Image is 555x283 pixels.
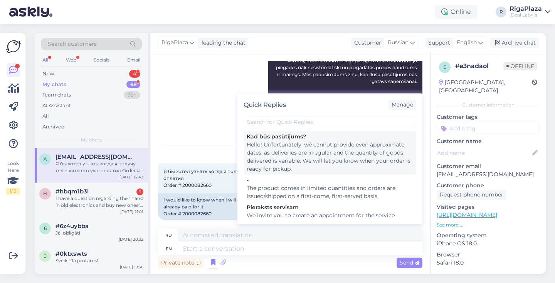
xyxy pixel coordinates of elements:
[124,91,140,99] div: 99+
[41,55,50,65] div: All
[437,231,540,240] p: Operating system
[44,156,47,162] span: a
[64,55,78,65] div: Web
[276,51,418,84] span: Labdien! Diemžēl, mēs nevaram sniegt pat aptuvenus datumus, jo piegādes nāk nesistemātiski un pie...
[55,250,87,257] span: #0ktxswts
[163,168,293,188] span: Я бы хотел узнать когда я получу телефон я его уже оплатил Order # 2000082660
[437,102,540,108] div: Customer information
[247,176,413,184] div: -
[81,137,102,143] span: My chats
[55,188,89,195] span: #hbqm1b3l
[6,39,21,54] img: Askly Logo
[126,55,142,65] div: Email
[437,149,531,157] input: Add name
[496,7,506,17] div: R
[351,39,381,47] div: Customer
[55,160,143,174] div: Я бы хотел узнать когда я получу телефон я его уже оплатил Order # 2000082660
[129,70,140,78] div: 4
[55,223,89,230] span: #6z4uybba
[425,39,450,47] div: Support
[6,160,20,195] div: Look Here
[437,190,506,200] div: Request phone number
[437,162,540,170] p: Customer email
[437,240,540,248] p: iPhone OS 18.0
[437,251,540,259] p: Browser
[42,112,49,120] div: All
[42,91,71,99] div: Team chats
[510,6,550,18] a: RigaPlazaiDeal Latvija
[490,38,539,48] div: Archive chat
[136,188,143,195] div: 1
[44,225,47,231] span: 6
[158,143,422,150] div: [DATE]
[119,236,143,242] div: [DATE] 20:32
[120,264,143,270] div: [DATE] 19:36
[247,141,413,173] div: Hello! Unfortunately, we cannot provide even approximate dates, as deliveries are irregular and t...
[198,39,246,47] div: leading the chat
[55,153,136,160] span: aleksej.zarubin1@gmail.com
[126,81,140,88] div: 68
[48,40,97,48] span: Search customers
[158,193,312,220] div: I would like to know when I will receive the phone, I have already paid for it Order # 2000082660
[247,203,413,211] div: Pieraksts servisam
[443,64,446,70] span: e
[247,133,413,141] div: Kad būs pasūtījums?
[44,253,47,259] span: 0
[43,191,47,196] span: h
[437,123,540,134] input: Add a tag
[42,102,71,110] div: AI Assistant
[503,62,537,70] span: Offline
[510,6,542,12] div: RigaPlaza
[437,211,497,218] a: [URL][DOMAIN_NAME]
[437,203,540,211] p: Visited pages
[437,259,540,267] p: Safari 18.0
[437,137,540,145] p: Customer name
[247,211,413,252] div: We invite you to create an appointment for the service procedure here: [URL][DOMAIN_NAME]. Also, ...
[268,90,422,130] div: Здравствуйте! сожалению, мы не можем указать даже приблизительные даты, так как поставки нерегуля...
[42,70,54,78] div: New
[439,78,532,95] div: [GEOGRAPHIC_DATA], [GEOGRAPHIC_DATA]
[6,188,20,195] div: 1 / 3
[160,221,189,226] span: 12:43
[437,113,540,121] p: Customer tags
[457,38,477,47] span: English
[120,209,143,215] div: [DATE] 21:01
[42,81,66,88] div: My chats
[55,257,143,264] div: Sveiki! Jā protams!
[455,62,503,71] div: # e3nadaol
[388,100,416,110] div: Manage
[166,242,172,255] div: en
[42,123,65,131] div: Archived
[437,170,540,178] p: [EMAIL_ADDRESS][DOMAIN_NAME]
[165,229,172,242] div: ru
[400,259,419,266] span: Send
[161,38,188,47] span: RigaPlaza
[92,55,111,65] div: Socials
[247,184,413,200] div: The product comes in limited quantities and orders are issued/shipped on a first-come, first-serv...
[244,100,286,110] div: Quick Replies
[55,230,143,236] div: Jā, obligāti
[55,195,143,209] div: I have a question regarding the " hand in old electronics and buy new ones" service. I have an iP...
[119,174,143,180] div: [DATE] 12:43
[437,181,540,190] p: Customer phone
[435,5,477,19] div: Online
[510,12,542,18] div: iDeal Latvija
[158,258,203,268] div: Private note
[437,221,540,228] p: See more ...
[388,38,409,47] span: Russian
[244,116,416,128] input: Search for Quick Replies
